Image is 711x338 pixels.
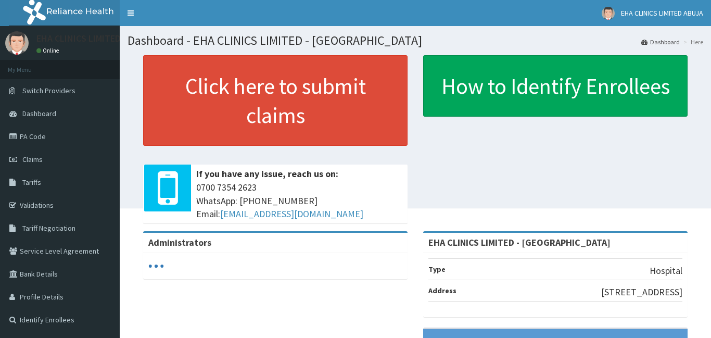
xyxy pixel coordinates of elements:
[650,264,682,278] p: Hospital
[428,286,456,295] b: Address
[148,236,211,248] b: Administrators
[196,181,402,221] span: 0700 7354 2623 WhatsApp: [PHONE_NUMBER] Email:
[22,86,75,95] span: Switch Providers
[641,37,680,46] a: Dashboard
[681,37,703,46] li: Here
[428,236,611,248] strong: EHA CLINICS LIMITED - [GEOGRAPHIC_DATA]
[22,155,43,164] span: Claims
[601,285,682,299] p: [STREET_ADDRESS]
[36,34,149,43] p: EHA CLINICS LIMITED ABUJA
[22,223,75,233] span: Tariff Negotiation
[128,34,703,47] h1: Dashboard - EHA CLINICS LIMITED - [GEOGRAPHIC_DATA]
[36,47,61,54] a: Online
[22,109,56,118] span: Dashboard
[428,265,446,274] b: Type
[196,168,338,180] b: If you have any issue, reach us on:
[602,7,615,20] img: User Image
[220,208,363,220] a: [EMAIL_ADDRESS][DOMAIN_NAME]
[423,55,688,117] a: How to Identify Enrollees
[143,55,408,146] a: Click here to submit claims
[22,178,41,187] span: Tariffs
[5,31,29,55] img: User Image
[148,258,164,274] svg: audio-loading
[621,8,703,18] span: EHA CLINICS LIMITED ABUJA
